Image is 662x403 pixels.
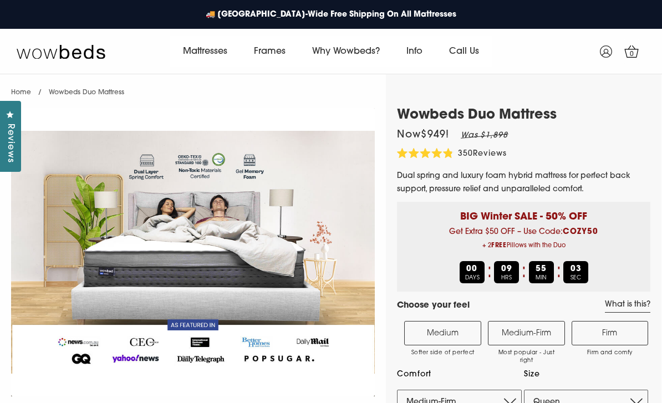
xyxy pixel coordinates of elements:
[488,321,565,345] label: Medium-Firm
[563,228,598,236] b: COZY50
[627,49,638,60] span: 0
[241,36,299,67] a: Frames
[410,349,475,357] span: Softer side of perfect
[200,3,462,26] a: 🚚 [GEOGRAPHIC_DATA]-Wide Free Shipping On All Mattresses
[11,74,124,103] nav: breadcrumbs
[529,261,554,283] div: MIN
[299,36,393,67] a: Why Wowbeds?
[563,261,588,283] div: SEC
[494,261,519,283] div: HRS
[501,265,512,273] b: 09
[397,300,470,313] h4: Choose your feel
[404,321,481,345] label: Medium
[3,124,17,163] span: Reviews
[405,228,642,253] span: Get Extra $50 OFF – Use Code:
[571,265,582,273] b: 03
[405,202,642,225] p: BIG Winter SALE - 50% OFF
[49,89,124,96] span: Wowbeds Duo Mattress
[170,36,241,67] a: Mattresses
[11,89,31,96] a: Home
[397,108,650,124] h1: Wowbeds Duo Mattress
[436,36,492,67] a: Call Us
[536,265,547,273] b: 55
[397,172,630,193] span: Dual spring and luxury foam hybrid mattress for perfect back support, pressure relief and unparal...
[405,239,642,253] span: + 2 Pillows with the Duo
[578,349,643,357] span: Firm and comfy
[524,368,648,381] label: Size
[461,131,508,140] em: Was $1,898
[397,368,521,381] label: Comfort
[494,349,559,365] span: Most popular - Just right
[572,321,649,345] label: Firm
[491,243,507,249] b: FREE
[618,38,645,65] a: 0
[460,261,485,283] div: DAYS
[38,89,42,96] span: /
[17,44,105,59] img: Wow Beds Logo
[393,36,436,67] a: Info
[605,300,650,313] a: What is this?
[466,265,477,273] b: 00
[397,130,449,140] span: Now $949 !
